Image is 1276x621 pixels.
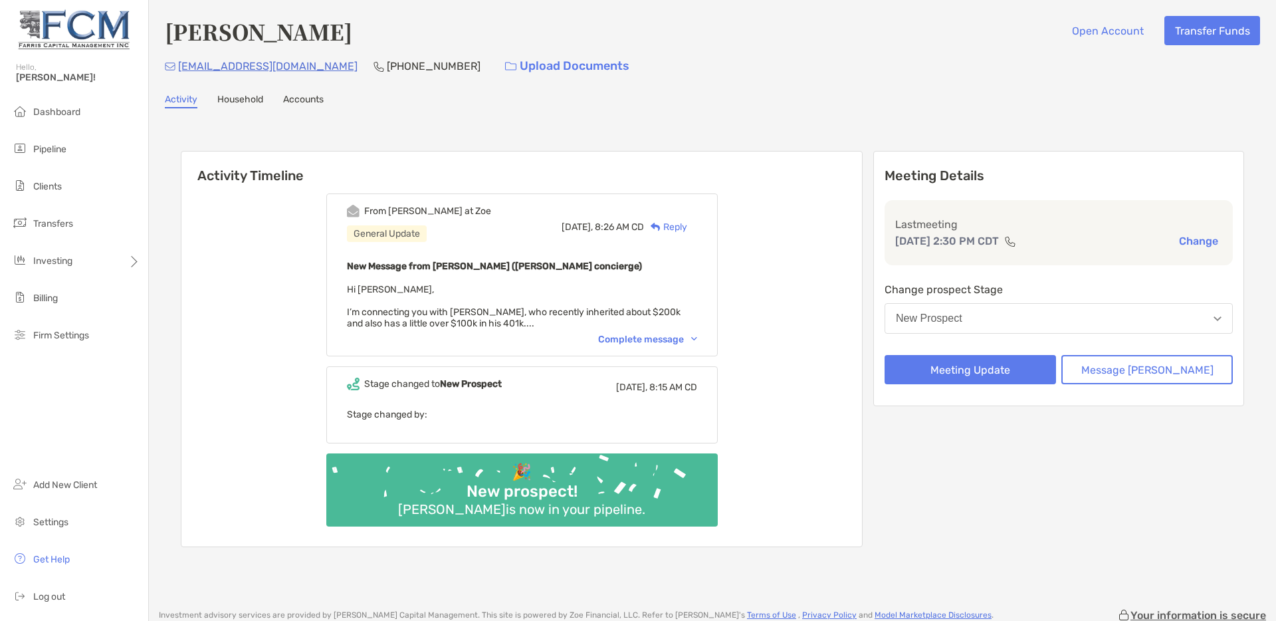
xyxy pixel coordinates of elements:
[1175,234,1222,248] button: Change
[875,610,992,620] a: Model Marketplace Disclosures
[562,221,593,233] span: [DATE],
[347,205,360,217] img: Event icon
[33,479,97,491] span: Add New Client
[1164,16,1260,45] button: Transfer Funds
[393,501,651,517] div: [PERSON_NAME] is now in your pipeline.
[217,94,263,108] a: Household
[33,330,89,341] span: Firm Settings
[326,453,718,515] img: Confetti
[12,326,28,342] img: firm-settings icon
[159,610,994,620] p: Investment advisory services are provided by [PERSON_NAME] Capital Management . This site is powe...
[181,152,862,184] h6: Activity Timeline
[33,181,62,192] span: Clients
[16,72,140,83] span: [PERSON_NAME]!
[12,103,28,119] img: dashboard icon
[505,62,516,71] img: button icon
[33,218,73,229] span: Transfers
[33,517,68,528] span: Settings
[16,5,132,53] img: Zoe Logo
[33,106,80,118] span: Dashboard
[347,225,427,242] div: General Update
[33,293,58,304] span: Billing
[885,281,1233,298] p: Change prospect Stage
[364,205,491,217] div: From [PERSON_NAME] at Zoe
[283,94,324,108] a: Accounts
[33,144,66,155] span: Pipeline
[440,378,502,390] b: New Prospect
[598,334,697,345] div: Complete message
[496,52,638,80] a: Upload Documents
[178,58,358,74] p: [EMAIL_ADDRESS][DOMAIN_NAME]
[165,94,197,108] a: Activity
[12,215,28,231] img: transfers icon
[12,513,28,529] img: settings icon
[649,382,697,393] span: 8:15 AM CD
[644,220,687,234] div: Reply
[165,16,352,47] h4: [PERSON_NAME]
[165,62,175,70] img: Email Icon
[885,168,1233,184] p: Meeting Details
[12,140,28,156] img: pipeline icon
[651,223,661,231] img: Reply icon
[506,463,537,482] div: 🎉
[885,355,1056,384] button: Meeting Update
[373,61,384,72] img: Phone Icon
[802,610,857,620] a: Privacy Policy
[895,216,1222,233] p: Last meeting
[461,482,583,501] div: New prospect!
[896,312,962,324] div: New Prospect
[347,378,360,390] img: Event icon
[12,289,28,305] img: billing icon
[33,255,72,267] span: Investing
[347,284,681,329] span: Hi [PERSON_NAME], I’m connecting you with [PERSON_NAME], who recently inherited about $200k and a...
[364,378,502,390] div: Stage changed to
[12,476,28,492] img: add_new_client icon
[12,588,28,604] img: logout icon
[1061,355,1233,384] button: Message [PERSON_NAME]
[12,551,28,566] img: get-help icon
[12,252,28,268] img: investing icon
[616,382,647,393] span: [DATE],
[33,554,70,565] span: Get Help
[33,591,65,602] span: Log out
[1061,16,1154,45] button: Open Account
[387,58,480,74] p: [PHONE_NUMBER]
[347,261,642,272] b: New Message from [PERSON_NAME] ([PERSON_NAME] concierge)
[895,233,999,249] p: [DATE] 2:30 PM CDT
[595,221,644,233] span: 8:26 AM CD
[691,337,697,341] img: Chevron icon
[1004,236,1016,247] img: communication type
[747,610,796,620] a: Terms of Use
[12,178,28,193] img: clients icon
[885,303,1233,334] button: New Prospect
[1214,316,1222,321] img: Open dropdown arrow
[347,406,697,423] p: Stage changed by:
